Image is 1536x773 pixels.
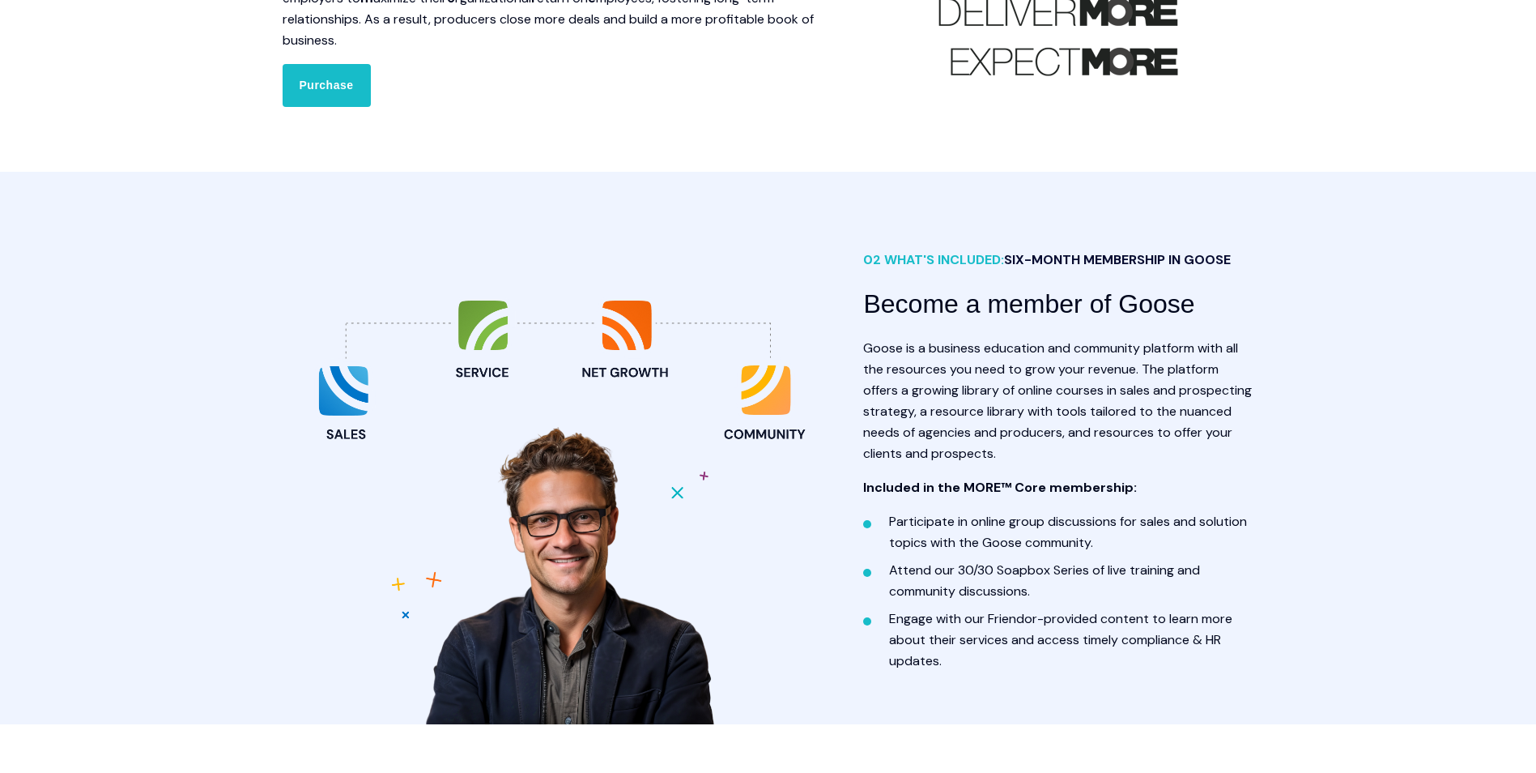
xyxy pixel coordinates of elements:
[863,284,1253,325] h3: Become a member of Goose
[889,560,1253,602] li: Attend our 30/30 Soapbox Series of live training and community discussions.
[889,609,1253,672] li: Engage with our Friendor-provided content to learn more about their services and access timely co...
[283,64,371,106] a: Purchase
[863,251,1231,268] strong: 02 WHAT'S INCLUDED:
[1004,251,1231,268] span: SIX-MONTH MEMBERSHIP IN GOOSE
[863,338,1253,464] p: Goose is a business education and community platform with all the resources you need to grow your...
[889,511,1253,553] li: Participate in online group discussions for sales and solution topics with the Goose community.
[863,477,1253,498] p: Included in the MORE™ Core membership:
[307,297,815,724] img: Frame 5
